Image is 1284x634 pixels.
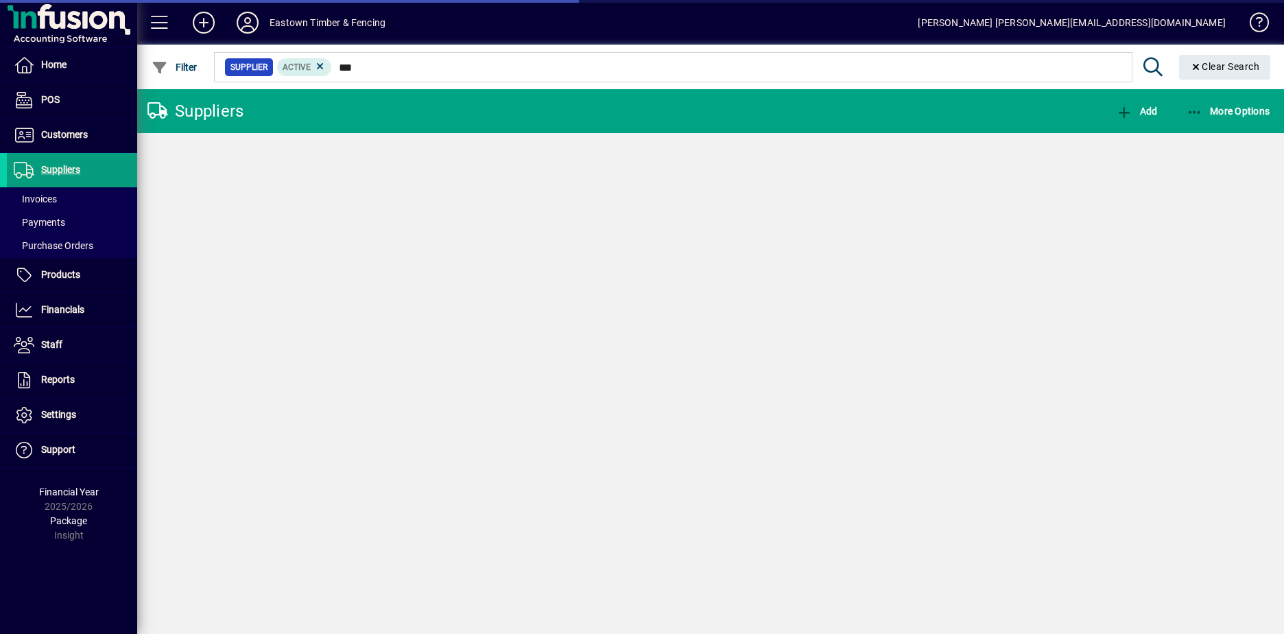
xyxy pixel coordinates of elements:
span: Purchase Orders [14,240,93,251]
span: Customers [41,129,88,140]
button: Profile [226,10,270,35]
span: Clear Search [1190,61,1260,72]
span: Supplier [230,60,267,74]
span: POS [41,94,60,105]
a: Customers [7,118,137,152]
span: Support [41,444,75,455]
mat-chip: Activation Status: Active [277,58,332,76]
a: Reports [7,363,137,397]
a: Support [7,433,137,467]
a: POS [7,83,137,117]
span: Active [283,62,311,72]
span: Products [41,269,80,280]
a: Purchase Orders [7,234,137,257]
button: Clear [1179,55,1271,80]
span: Financial Year [39,486,99,497]
span: Add [1116,106,1157,117]
div: Suppliers [147,100,243,122]
span: Settings [41,409,76,420]
button: Filter [148,55,201,80]
span: Reports [41,374,75,385]
span: Package [50,515,87,526]
span: Staff [41,339,62,350]
span: Home [41,59,67,70]
button: Add [182,10,226,35]
button: Add [1113,99,1161,124]
span: Financials [41,304,84,315]
span: Invoices [14,193,57,204]
div: Eastown Timber & Fencing [270,12,385,34]
span: Payments [14,217,65,228]
a: Home [7,48,137,82]
span: More Options [1187,106,1270,117]
a: Knowledge Base [1239,3,1267,47]
a: Products [7,258,137,292]
span: Filter [152,62,198,73]
div: [PERSON_NAME] [PERSON_NAME][EMAIL_ADDRESS][DOMAIN_NAME] [918,12,1226,34]
a: Staff [7,328,137,362]
a: Settings [7,398,137,432]
span: Suppliers [41,164,80,175]
a: Financials [7,293,137,327]
button: More Options [1183,99,1274,124]
a: Payments [7,211,137,234]
a: Invoices [7,187,137,211]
